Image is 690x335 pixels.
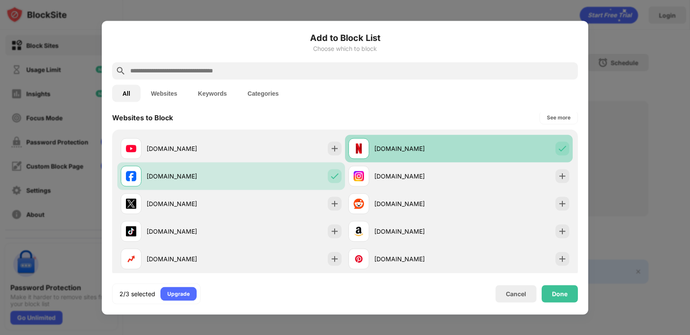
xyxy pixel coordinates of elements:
button: Keywords [188,85,237,102]
div: [DOMAIN_NAME] [147,254,231,263]
div: [DOMAIN_NAME] [374,254,459,263]
button: Websites [141,85,188,102]
div: [DOMAIN_NAME] [374,227,459,236]
div: [DOMAIN_NAME] [147,227,231,236]
div: See more [547,113,571,122]
div: Choose which to block [112,45,578,52]
div: Websites to Block [112,113,173,122]
img: favicons [354,171,364,181]
img: favicons [126,226,136,236]
img: favicons [126,171,136,181]
div: Cancel [506,290,526,297]
button: All [112,85,141,102]
div: 2/3 selected [119,289,155,298]
img: search.svg [116,66,126,76]
div: [DOMAIN_NAME] [374,199,459,208]
img: favicons [354,198,364,209]
img: favicons [126,143,136,153]
div: Upgrade [167,289,190,298]
img: favicons [126,198,136,209]
div: [DOMAIN_NAME] [147,199,231,208]
img: favicons [354,143,364,153]
button: Categories [237,85,289,102]
h6: Add to Block List [112,31,578,44]
div: Done [552,290,568,297]
div: [DOMAIN_NAME] [374,144,459,153]
img: favicons [354,226,364,236]
div: [DOMAIN_NAME] [374,172,459,181]
div: [DOMAIN_NAME] [147,144,231,153]
img: favicons [126,254,136,264]
div: [DOMAIN_NAME] [147,172,231,181]
img: favicons [354,254,364,264]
